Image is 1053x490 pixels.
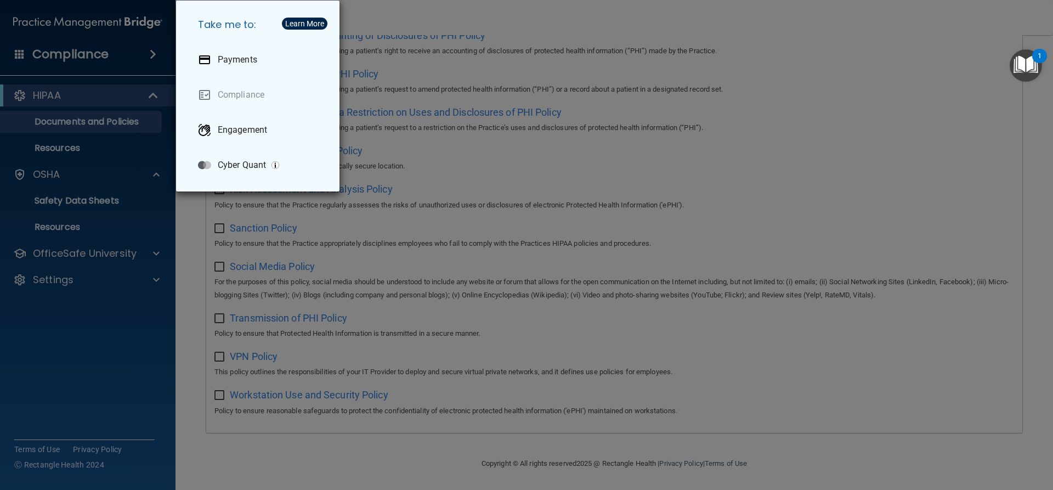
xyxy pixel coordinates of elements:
[1010,49,1042,82] button: Open Resource Center, 1 new notification
[189,150,331,181] a: Cyber Quant
[863,412,1040,456] iframe: Drift Widget Chat Controller
[218,160,266,171] p: Cyber Quant
[1038,56,1041,70] div: 1
[189,80,331,110] a: Compliance
[189,44,331,75] a: Payments
[189,115,331,145] a: Engagement
[189,9,331,40] h5: Take me to:
[285,20,324,27] div: Learn More
[282,18,327,30] button: Learn More
[218,125,267,136] p: Engagement
[218,54,257,65] p: Payments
